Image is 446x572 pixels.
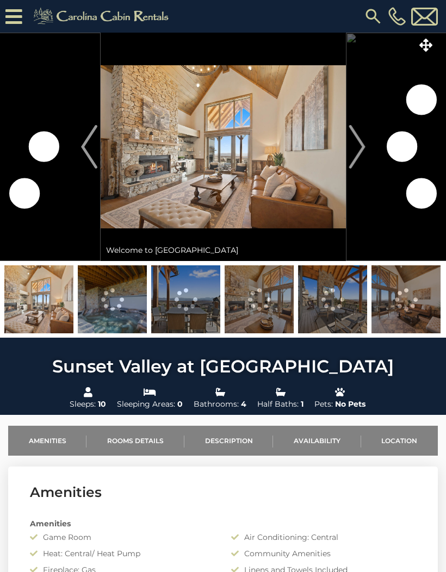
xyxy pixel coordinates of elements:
div: Game Room [22,532,223,543]
a: Rooms Details [86,426,184,456]
div: Community Amenities [223,548,424,559]
a: Location [361,426,438,456]
button: Previous [78,33,101,261]
img: 168358305 [298,265,367,333]
img: arrow [81,125,97,169]
img: arrow [349,125,365,169]
img: Khaki-logo.png [28,5,178,27]
div: Air Conditioning: Central [223,532,424,543]
div: Amenities [22,518,424,529]
button: Next [346,33,368,261]
img: 168358287 [4,265,73,333]
h3: Amenities [30,483,416,502]
a: [PHONE_NUMBER] [386,7,408,26]
img: 168273314 [78,265,147,333]
img: 168358288 [225,265,294,333]
div: Heat: Central/ Heat Pump [22,548,223,559]
a: Amenities [8,426,86,456]
img: search-regular.svg [363,7,383,26]
img: 168358309 [151,265,220,333]
a: Description [184,426,273,456]
img: 168358289 [371,265,441,333]
a: Availability [273,426,361,456]
div: Welcome to [GEOGRAPHIC_DATA] [101,239,346,261]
